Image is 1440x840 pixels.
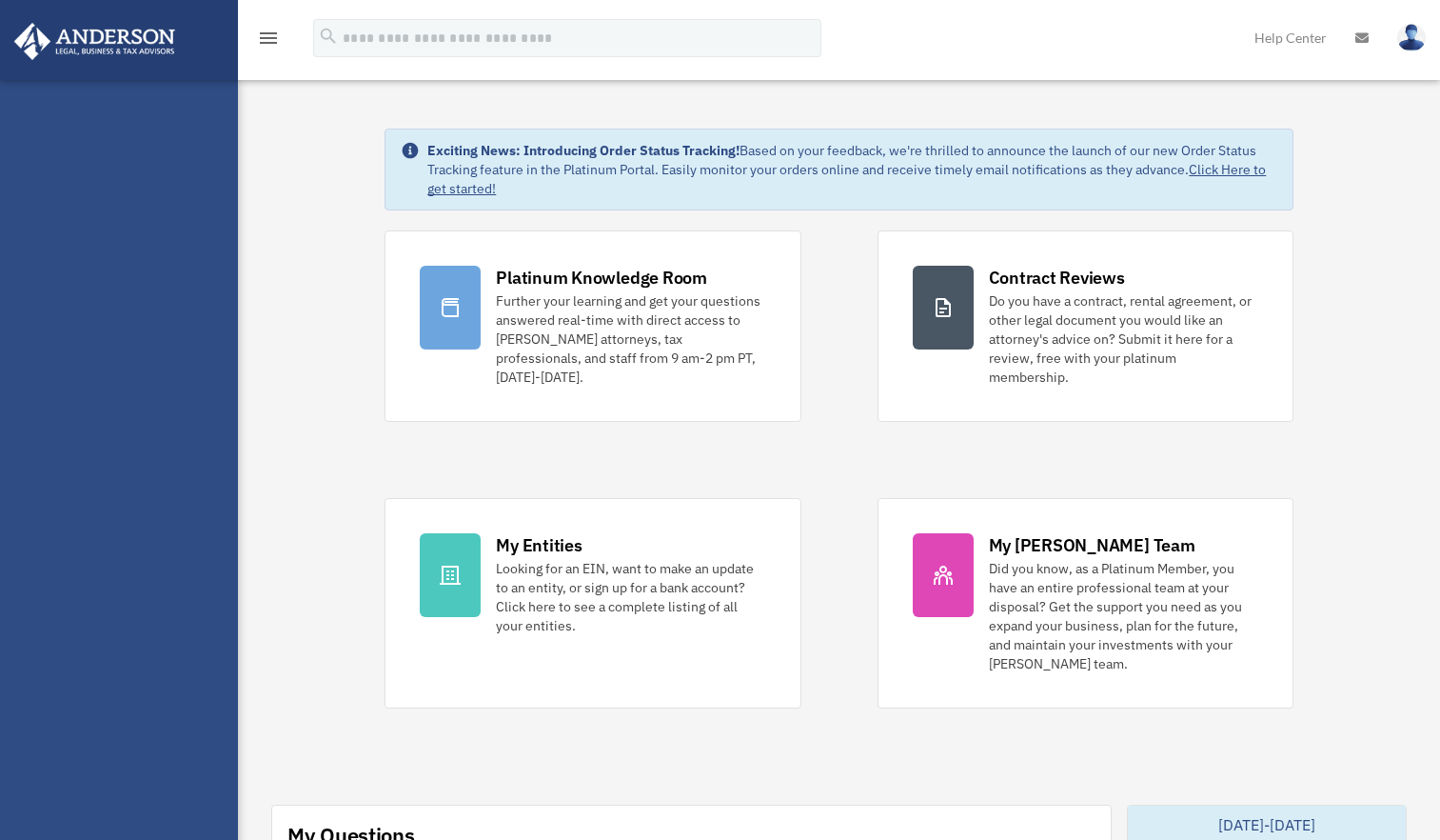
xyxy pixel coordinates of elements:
[989,266,1125,290] div: Contract Reviews
[878,230,1293,422] a: Contract Reviews Do you have a contract, rental agreement, or other legal document you would like...
[427,141,1276,198] div: Based on your feedback, we're thrilled to announce the launch of our new Order Status Tracking fe...
[989,291,1258,387] div: Do you have a contract, rental agreement, or other legal document you would like an attorney's ad...
[496,533,582,557] div: My Entities
[496,266,707,290] div: Platinum Knowledge Room
[427,142,740,159] strong: Exciting News: Introducing Order Status Tracking!
[385,498,800,709] a: My Entities Looking for an EIN, want to make an update to an entity, or sign up for a bank accoun...
[9,23,181,60] img: Anderson Advisors Platinum Portal
[989,533,1195,557] div: My [PERSON_NAME] Team
[1397,24,1426,51] img: User Pic
[496,291,765,387] div: Further your learning and get your questions answered real-time with direct access to [PERSON_NAM...
[989,559,1258,673] div: Did you know, as a Platinum Member, you have an entire professional team at your disposal? Get th...
[385,230,800,422] a: Platinum Knowledge Room Further your learning and get your questions answered real-time with dire...
[496,559,765,635] div: Looking for an EIN, want to make an update to an entity, or sign up for a bank account? Click her...
[257,27,280,50] i: menu
[257,33,280,50] a: menu
[318,26,339,47] i: search
[878,498,1293,709] a: My [PERSON_NAME] Team Did you know, as a Platinum Member, you have an entire professional team at...
[427,161,1266,197] a: Click Here to get started!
